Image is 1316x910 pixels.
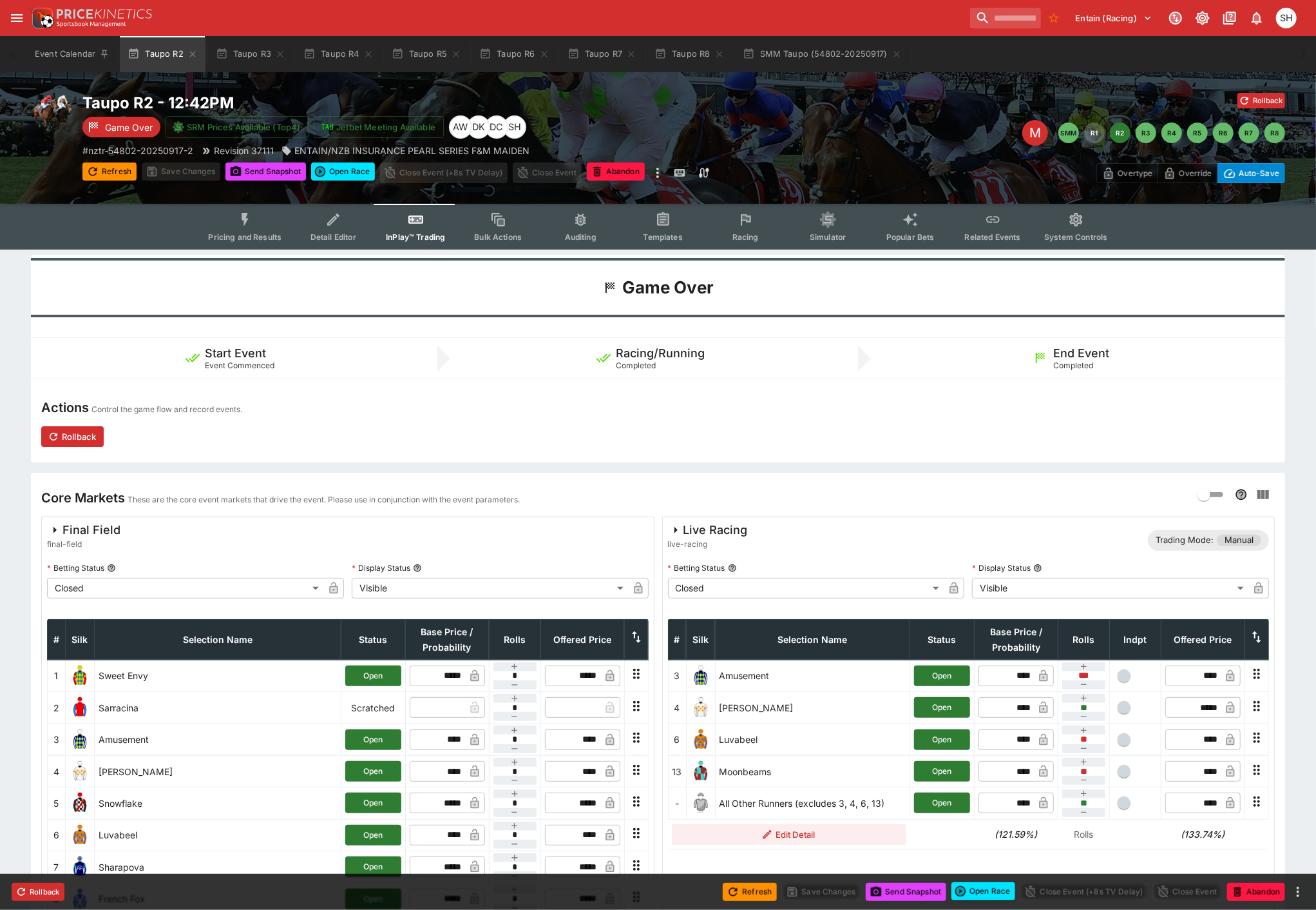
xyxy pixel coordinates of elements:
[914,793,970,813] button: Open
[345,856,401,877] button: Open
[310,232,356,242] span: Detail Editor
[668,562,725,573] p: Betting Status
[914,761,970,782] button: Open
[225,163,306,181] button: Send Snapshot
[1136,123,1156,143] button: R3
[345,761,401,782] button: Open
[345,825,401,846] button: Open
[686,619,715,660] th: Silk
[723,883,777,901] button: Refresh
[128,493,520,506] p: These are the core event markets that drive the event. Please use in conjunction with the event p...
[735,36,910,72] button: SMM Taupo (54802-20250917)
[281,144,529,157] div: ENTAIN/NZB INSURANCE PEARL SERIES F&M MAIDEN
[311,163,375,181] div: split button
[810,232,846,242] span: Simulator
[668,578,944,598] div: Closed
[978,827,1054,841] h6: (121.59%)
[70,856,90,877] img: runner 7
[208,36,293,72] button: Taupo R3
[47,578,323,598] div: Closed
[715,724,910,755] td: Luvabeel
[57,21,126,27] img: Sportsbook Management
[107,564,116,573] button: Betting Status
[1164,6,1187,30] button: Connected to PK
[341,619,405,660] th: Status
[352,562,410,573] p: Display Status
[691,729,711,750] img: runner 6
[866,883,946,901] button: Send Snapshot
[166,116,309,138] button: SRM Prices Available (Top4)
[1110,619,1161,660] th: Independent
[1191,6,1214,30] button: Toggle light/dark mode
[70,793,90,813] img: runner 5
[691,761,711,782] img: runner 13
[82,93,684,113] h2: Copy To Clipboard
[715,619,910,660] th: Selection Name
[503,115,526,139] div: Scott Hunt
[965,232,1021,242] span: Related Events
[715,660,910,691] td: Amusement
[120,36,205,72] button: Taupo R2
[668,538,748,551] span: live-racing
[1158,163,1217,183] button: Override
[1245,6,1268,30] button: Notifications
[345,701,401,715] p: Scratched
[1161,619,1245,660] th: Offered Price
[587,163,645,181] button: Abandon
[1239,166,1279,180] p: Auto-Save
[565,232,596,242] span: Auditing
[345,793,401,813] button: Open
[485,115,508,139] div: David Crockford
[27,36,117,72] button: Event Calendar
[1110,123,1130,143] button: R2
[587,164,645,177] span: Mark an event as closed and abandoned.
[1264,123,1285,143] button: R8
[208,232,281,242] span: Pricing and Results
[1165,827,1241,841] h6: (133.74%)
[668,724,686,755] td: 6
[1068,8,1160,28] button: Select Tenant
[691,666,711,686] img: runner 3
[1096,163,1285,183] div: Start From
[1096,163,1158,183] button: Overtype
[616,361,656,370] span: Completed
[95,851,341,883] td: Sharapova
[1033,564,1042,573] button: Display Status
[311,163,375,181] button: Open Race
[1044,232,1107,242] span: System Controls
[321,121,334,134] img: jetbet-logo.svg
[1239,123,1259,143] button: R7
[910,619,975,660] th: Status
[668,692,686,724] td: 4
[1276,8,1297,28] div: Scott Hunt
[105,121,153,134] p: Game Over
[48,692,66,724] td: 2
[951,882,1015,900] button: Open Race
[70,825,90,846] img: runner 6
[1053,346,1109,361] h5: End Event
[1218,6,1241,30] button: Documentation
[47,562,104,573] p: Betting Status
[66,619,95,660] th: Silk
[70,697,90,718] img: runner 2
[48,755,66,787] td: 4
[352,578,628,598] div: Visible
[1058,619,1110,660] th: Rolls
[616,346,705,361] h5: Racing/Running
[82,144,193,157] p: Copy To Clipboard
[95,819,341,851] td: Luvabeel
[914,729,970,750] button: Open
[48,619,66,660] th: #
[41,490,125,506] h4: Core Markets
[691,793,711,813] img: blank-silk.png
[668,619,686,660] th: #
[41,426,104,447] button: Rollback
[1227,884,1285,897] span: Mark an event as closed and abandoned.
[205,346,267,361] h5: Start Event
[48,819,66,851] td: 6
[1217,534,1261,547] span: Manual
[1217,163,1285,183] button: Auto-Save
[1058,123,1079,143] button: SMM
[28,5,54,31] img: PriceKinetics Logo
[70,666,90,686] img: runner 1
